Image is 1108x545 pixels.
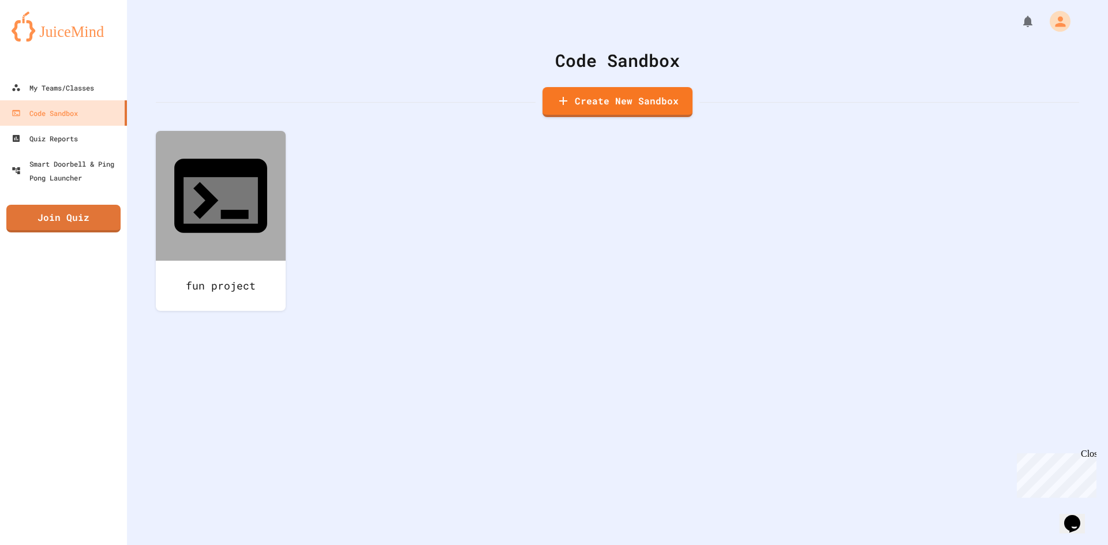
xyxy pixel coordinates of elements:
div: Chat with us now!Close [5,5,80,73]
div: My Account [1038,8,1073,35]
div: Quiz Reports [12,131,78,145]
img: logo-orange.svg [12,12,115,42]
a: Join Quiz [6,205,121,232]
iframe: chat widget [1060,499,1096,533]
a: fun project [156,131,286,311]
div: Smart Doorbell & Ping Pong Launcher [12,157,122,185]
div: fun project [156,261,286,311]
div: My Teams/Classes [12,81,94,95]
div: Code Sandbox [12,106,78,120]
iframe: chat widget [1012,449,1096,498]
div: Code Sandbox [156,47,1079,73]
div: My Notifications [1000,12,1038,31]
a: Create New Sandbox [542,87,692,117]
